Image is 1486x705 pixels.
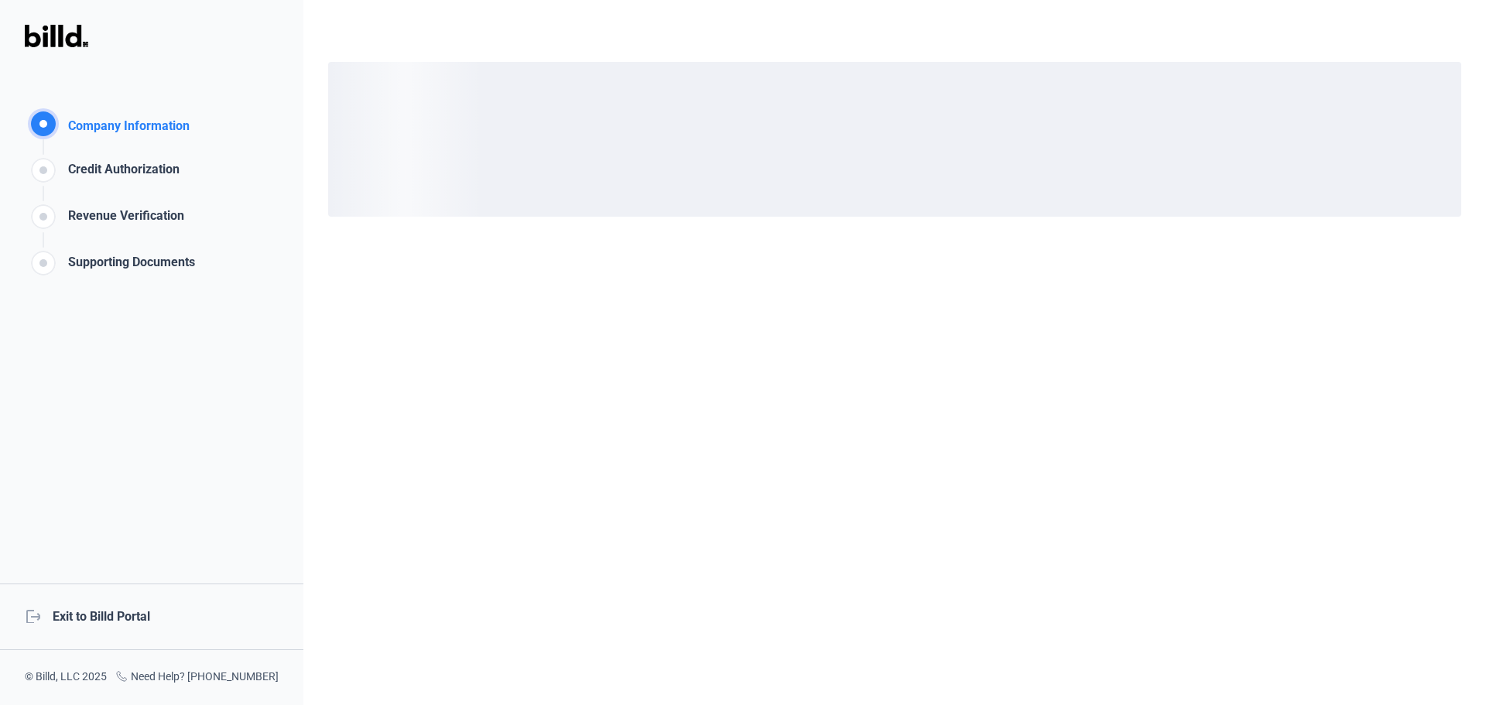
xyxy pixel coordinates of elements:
div: Need Help? [PHONE_NUMBER] [115,669,279,686]
img: Billd Logo [25,25,88,47]
div: Supporting Documents [62,253,195,279]
div: Revenue Verification [62,207,184,232]
div: Company Information [62,117,190,139]
div: Credit Authorization [62,160,180,186]
div: loading [328,62,1461,217]
mat-icon: logout [25,607,40,623]
div: © Billd, LLC 2025 [25,669,107,686]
